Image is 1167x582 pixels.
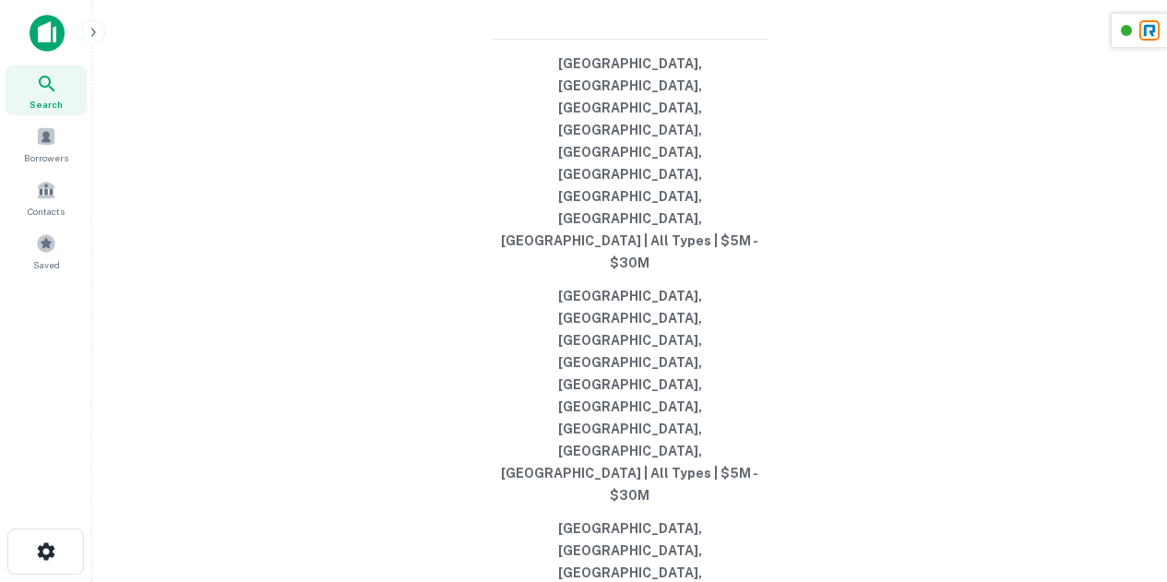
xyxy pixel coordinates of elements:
[30,15,65,52] img: capitalize-icon.png
[6,119,87,169] a: Borrowers
[33,257,60,272] span: Saved
[6,172,87,222] a: Contacts
[6,226,87,276] a: Saved
[492,279,768,512] button: [GEOGRAPHIC_DATA], [GEOGRAPHIC_DATA], [GEOGRAPHIC_DATA], [GEOGRAPHIC_DATA], [GEOGRAPHIC_DATA], [G...
[28,204,65,219] span: Contacts
[1075,434,1167,523] iframe: Chat Widget
[24,150,68,165] span: Borrowers
[492,47,768,279] button: [GEOGRAPHIC_DATA], [GEOGRAPHIC_DATA], [GEOGRAPHIC_DATA], [GEOGRAPHIC_DATA], [GEOGRAPHIC_DATA], [G...
[30,97,63,112] span: Search
[6,65,87,115] a: Search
